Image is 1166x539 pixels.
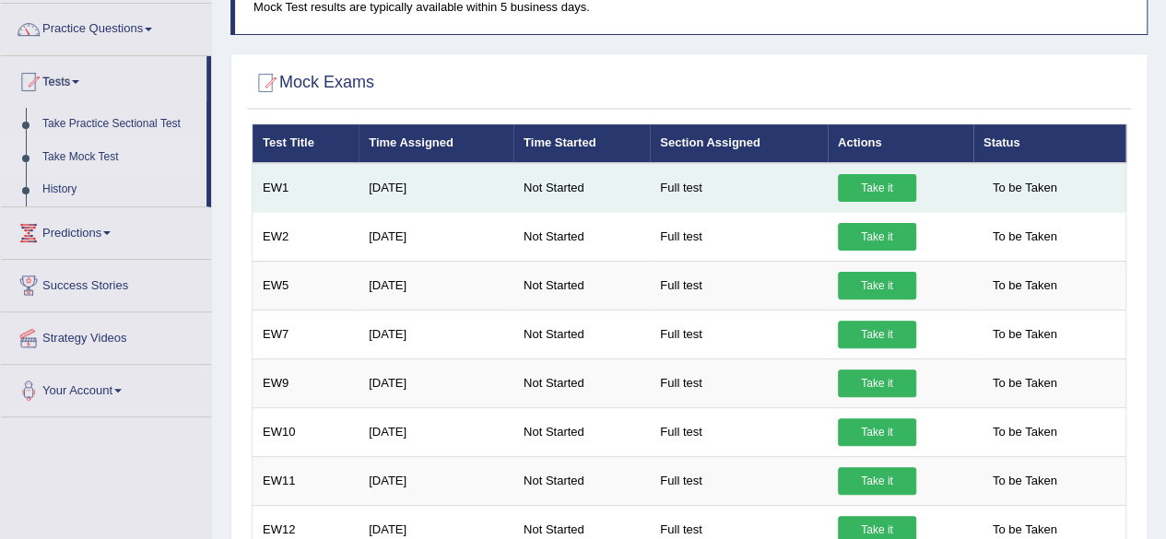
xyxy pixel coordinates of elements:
[513,163,650,213] td: Not Started
[359,310,513,358] td: [DATE]
[34,141,206,174] a: Take Mock Test
[513,310,650,358] td: Not Started
[1,56,206,102] a: Tests
[983,467,1066,495] span: To be Taken
[1,4,211,50] a: Practice Questions
[983,272,1066,299] span: To be Taken
[650,358,828,407] td: Full test
[838,321,916,348] a: Take it
[359,212,513,261] td: [DATE]
[359,358,513,407] td: [DATE]
[253,212,359,261] td: EW2
[253,407,359,456] td: EW10
[253,124,359,163] th: Test Title
[252,69,374,97] h2: Mock Exams
[1,312,211,358] a: Strategy Videos
[1,207,211,253] a: Predictions
[513,358,650,407] td: Not Started
[513,212,650,261] td: Not Started
[34,108,206,141] a: Take Practice Sectional Test
[983,321,1066,348] span: To be Taken
[513,456,650,505] td: Not Started
[838,467,916,495] a: Take it
[838,418,916,446] a: Take it
[650,407,828,456] td: Full test
[253,310,359,358] td: EW7
[1,260,211,306] a: Success Stories
[253,358,359,407] td: EW9
[983,174,1066,202] span: To be Taken
[838,174,916,202] a: Take it
[359,261,513,310] td: [DATE]
[983,418,1066,446] span: To be Taken
[359,407,513,456] td: [DATE]
[253,163,359,213] td: EW1
[359,124,513,163] th: Time Assigned
[650,163,828,213] td: Full test
[253,261,359,310] td: EW5
[983,369,1066,397] span: To be Taken
[983,223,1066,251] span: To be Taken
[650,124,828,163] th: Section Assigned
[838,272,916,299] a: Take it
[34,173,206,206] a: History
[828,124,973,163] th: Actions
[838,369,916,397] a: Take it
[513,124,650,163] th: Time Started
[1,365,211,411] a: Your Account
[253,456,359,505] td: EW11
[650,261,828,310] td: Full test
[513,407,650,456] td: Not Started
[650,456,828,505] td: Full test
[650,212,828,261] td: Full test
[650,310,828,358] td: Full test
[359,163,513,213] td: [DATE]
[838,223,916,251] a: Take it
[359,456,513,505] td: [DATE]
[513,261,650,310] td: Not Started
[973,124,1126,163] th: Status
